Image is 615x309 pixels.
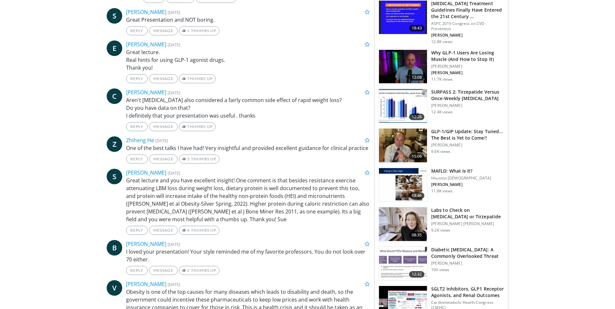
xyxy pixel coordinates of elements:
p: 9.6K views [431,149,450,154]
p: 12.8K views [431,39,453,44]
img: eaaed0cf-9cd8-49f3-8ae2-75ca4a0ff8ca.150x105_q85_crop-smart_upscale.jpg [379,247,427,280]
a: Thumbs Up [179,74,216,83]
a: Message [149,26,178,35]
a: Zhiheng He [126,137,154,144]
a: 12:26 SURPASS 2: Tirzepatide Versus Once-Weekly [MEDICAL_DATA] [PERSON_NAME] 12.4K views [379,89,504,123]
a: Reply [126,74,148,83]
p: [PERSON_NAME] [431,143,504,148]
a: Message [149,154,178,164]
a: [PERSON_NAME] [126,41,166,48]
small: [DATE] [155,138,168,143]
p: [PERSON_NAME] [431,33,504,38]
img: 413dc738-b12d-4fd3-9105-56a13100a2ee.150x105_q85_crop-smart_upscale.jpg [379,168,427,202]
p: 11.7K views [431,77,453,82]
a: E [107,40,122,56]
h3: [MEDICAL_DATA] Treatment Guidelines Finally Have Entered the 21st Century … [431,0,504,20]
a: [PERSON_NAME] [126,280,166,288]
small: [DATE] [168,241,180,247]
span: 2 [187,268,190,273]
p: Great lecture and you have excellent insight! One comment is that besides resistance exercise att... [126,177,370,223]
span: 12:08 [409,74,425,81]
a: S [107,169,122,184]
small: [DATE] [168,9,180,15]
p: Aren't [MEDICAL_DATA] also considered a fairly common side effect of rapid weight loss? Do you ha... [126,96,370,120]
a: Message [149,122,178,131]
a: Reply [126,226,148,235]
p: I loved your presentation! Your style reminded me of my favorite professors. You do not look over... [126,248,370,263]
a: [PERSON_NAME] [126,169,166,176]
small: [DATE] [168,170,180,176]
a: Reply [126,26,148,35]
p: 9.2K views [431,228,450,233]
p: ASPC 2019 Congress on CVD Prevention [431,21,504,31]
a: 18:43 [MEDICAL_DATA] Treatment Guidelines Finally Have Entered the 21st Century … ASPC 2019 Congr... [379,0,504,44]
a: Reply [126,266,148,275]
a: S [107,8,122,24]
a: Message [149,74,178,83]
span: 08:35 [409,232,425,238]
a: 2 Thumbs Up [179,266,219,275]
img: d02f8afc-0a34-41d5-a7a4-015398970a1a.150x105_q85_crop-smart_upscale.jpg [379,50,427,84]
p: 11.8K views [431,189,453,194]
small: [DATE] [168,281,180,287]
h3: Labs to Check on [MEDICAL_DATA] or Tirzepatide [431,207,504,220]
p: Houston [DEMOGRAPHIC_DATA] [431,176,491,181]
p: Great lecture. Real hints for using GLP-1 agonist drugs. Thank you! [126,48,370,72]
h3: SURPASS 2: Tirzepatide Versus Once-Weekly [MEDICAL_DATA] [431,89,504,102]
a: Z [107,136,122,152]
p: [PERSON_NAME] [431,182,491,187]
span: 15:06 [409,153,425,160]
p: 12.4K views [431,109,453,115]
img: ae75f7e5-e621-4a3c-9172-9ac0a49a03ad.150x105_q85_crop-smart_upscale.jpg [379,207,427,241]
a: Reply [126,122,148,131]
a: [PERSON_NAME] [126,240,166,247]
a: B [107,240,122,256]
a: C [107,88,122,104]
h3: MAFLD: What Is It? [431,168,491,174]
p: [PERSON_NAME] [431,103,504,108]
h3: SGLT2 Inhibitors, GLP1 Receptor Agonists, and Renal Outcomes [431,286,504,299]
small: [DATE] [168,42,180,48]
a: Reply [126,154,148,164]
span: 18:43 [409,25,425,31]
p: One of the best talks I have had! Very insightful and provided excellent guidance for clinical pr... [126,144,370,152]
a: Message [149,226,178,235]
img: 99be4c4a-809e-4175-af56-ae500e5489d6.150x105_q85_crop-smart_upscale.jpg [379,1,427,34]
p: [PERSON_NAME] [431,64,504,69]
h3: GLP-1/GIP Update: Stay Tuned... The Best is Yet to Come!! [431,128,504,141]
a: Message [149,266,178,275]
p: Great Presentation and NOT boring. [126,16,370,24]
a: 12:32 Diabetic [MEDICAL_DATA]: A Commonly Overlooked Threat [PERSON_NAME] 104 views [379,246,504,281]
a: 18:46 MAFLD: What Is It? Houston [DEMOGRAPHIC_DATA] [PERSON_NAME] 11.8K views [379,168,504,202]
img: 5685c73f-c468-4b34-bc26-a89a3dc2dd16.150x105_q85_crop-smart_upscale.jpg [379,129,427,162]
span: 3 [187,156,190,161]
a: V [107,280,122,296]
a: Thumbs Up [179,122,216,131]
a: 1 Thumbs Up [179,26,219,35]
span: 12:26 [409,114,425,120]
span: 12:32 [409,271,425,278]
img: efb5e477-507f-46f2-80fb-2bc8532f10e2.150x105_q85_crop-smart_upscale.jpg [379,89,427,123]
a: 12:08 Why GLP-1 Users Are Losing Muscle (And How to Stop It) [PERSON_NAME] [PERSON_NAME] 11.7K views [379,50,504,84]
span: 4 [187,228,190,233]
p: 104 views [431,267,449,272]
span: 1 [187,28,190,33]
a: 15:06 GLP-1/GIP Update: Stay Tuned... The Best is Yet to Come!! [PERSON_NAME] 9.6K views [379,128,504,163]
p: [PERSON_NAME] [431,261,504,266]
a: 08:35 Labs to Check on [MEDICAL_DATA] or Tirzepatide [PERSON_NAME] [PERSON_NAME] 9.2K views [379,207,504,241]
a: [PERSON_NAME] [126,8,166,16]
p: [PERSON_NAME] [PERSON_NAME] [431,221,504,226]
span: 18:46 [409,192,425,199]
small: [DATE] [168,90,180,96]
a: 3 Thumbs Up [179,154,219,164]
a: [PERSON_NAME] [126,89,166,96]
a: 4 Thumbs Up [179,226,219,235]
h3: Diabetic [MEDICAL_DATA]: A Commonly Overlooked Threat [431,246,504,259]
